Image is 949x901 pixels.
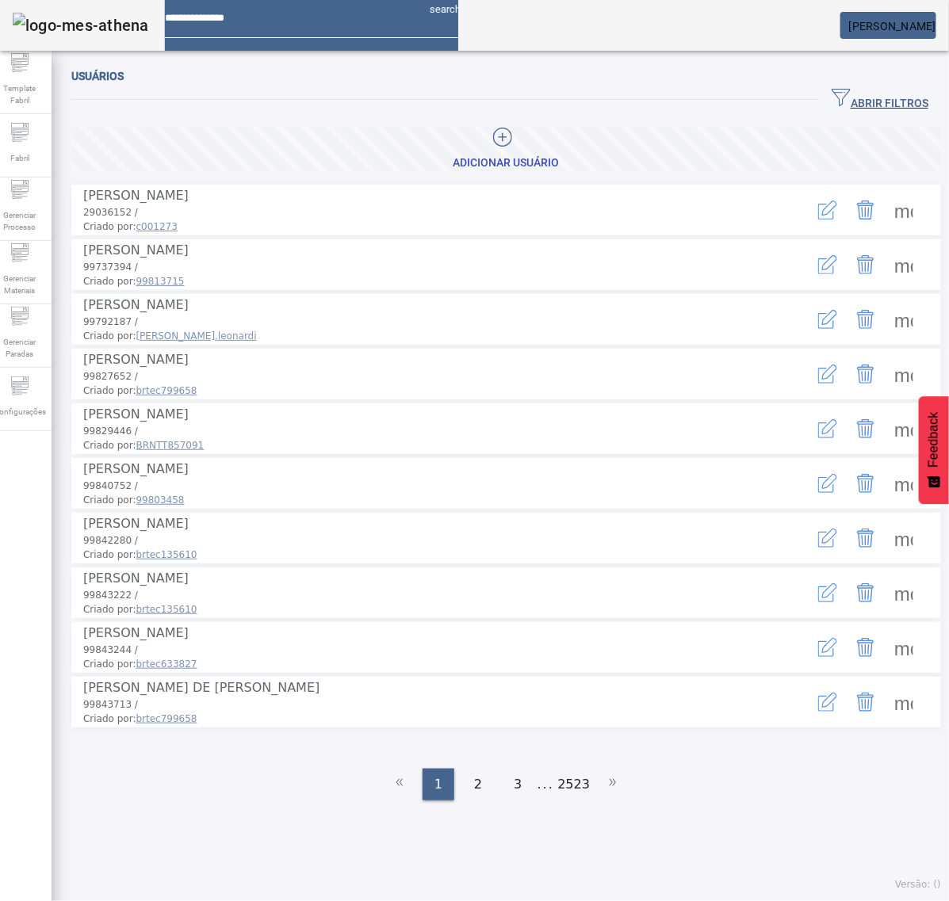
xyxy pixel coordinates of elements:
[849,20,936,32] span: [PERSON_NAME]
[83,625,189,640] span: [PERSON_NAME]
[83,316,138,327] span: 99792187 /
[136,659,197,670] span: brtec633827
[136,221,178,232] span: c001273
[885,683,923,721] button: Mais
[557,769,590,800] li: 2523
[83,712,794,726] span: Criado por:
[832,88,928,112] span: ABRIR FILTROS
[136,330,257,342] span: [PERSON_NAME].leonardi
[885,410,923,448] button: Mais
[847,628,885,666] button: Delete
[83,644,138,655] span: 99843244 /
[847,519,885,557] button: Delete
[83,438,794,452] span: Criado por:
[83,461,189,476] span: [PERSON_NAME]
[83,262,138,273] span: 99737394 /
[885,464,923,502] button: Mais
[6,147,34,169] span: Fabril
[13,13,149,38] img: logo-mes-athena
[538,769,553,800] li: ...
[83,602,794,617] span: Criado por:
[83,297,189,312] span: [PERSON_NAME]
[919,396,949,504] button: Feedback - Mostrar pesquisa
[819,86,941,114] button: ABRIR FILTROS
[895,879,941,890] span: Versão: ()
[885,246,923,284] button: Mais
[83,371,138,382] span: 99827652 /
[847,300,885,338] button: Delete
[83,699,138,710] span: 99843713 /
[136,385,197,396] span: brtec799658
[83,493,794,507] span: Criado por:
[847,464,885,502] button: Delete
[847,683,885,721] button: Delete
[847,355,885,393] button: Delete
[83,480,138,491] span: 99840752 /
[83,188,189,203] span: [PERSON_NAME]
[514,775,522,794] span: 3
[83,571,189,586] span: [PERSON_NAME]
[83,680,320,695] span: [PERSON_NAME] DE [PERSON_NAME]
[83,274,794,288] span: Criado por:
[136,713,197,724] span: brtec799658
[847,246,885,284] button: Delete
[885,191,923,229] button: Mais
[885,355,923,393] button: Mais
[885,574,923,612] button: Mais
[71,126,941,172] button: Adicionar Usuário
[474,775,482,794] span: 2
[847,191,885,229] button: Delete
[71,70,124,82] span: Usuários
[83,207,138,218] span: 29036152 /
[83,220,794,234] span: Criado por:
[83,590,138,601] span: 99843222 /
[847,574,885,612] button: Delete
[453,155,560,171] div: Adicionar Usuário
[136,604,197,615] span: brtec135610
[83,657,794,671] span: Criado por:
[83,426,138,437] span: 99829446 /
[927,412,941,468] span: Feedback
[136,440,205,451] span: BRNTT857091
[83,384,794,398] span: Criado por:
[83,329,794,343] span: Criado por:
[885,300,923,338] button: Mais
[83,548,794,562] span: Criado por:
[136,276,185,287] span: 99813715
[83,516,189,531] span: [PERSON_NAME]
[847,410,885,448] button: Delete
[83,407,189,422] span: [PERSON_NAME]
[885,628,923,666] button: Mais
[885,519,923,557] button: Mais
[136,549,197,560] span: brtec135610
[83,242,189,258] span: [PERSON_NAME]
[136,494,185,506] span: 99803458
[83,535,138,546] span: 99842280 /
[83,352,189,367] span: [PERSON_NAME]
